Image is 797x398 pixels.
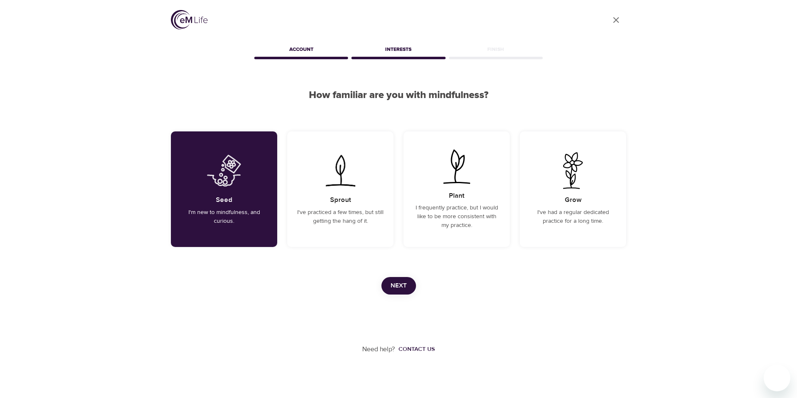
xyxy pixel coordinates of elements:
[391,280,407,291] span: Next
[606,10,626,30] a: close
[552,152,594,189] img: I've had a regular dedicated practice for a long time.
[520,131,626,247] div: I've had a regular dedicated practice for a long time.GrowI've had a regular dedicated practice f...
[764,365,790,391] iframe: Button to launch messaging window
[381,277,416,295] button: Next
[398,345,435,353] div: Contact us
[216,196,233,204] h5: Seed
[171,131,277,247] div: I'm new to mindfulness, and curious.SeedI'm new to mindfulness, and curious.
[287,131,393,247] div: I've practiced a few times, but still getting the hang of it.SproutI've practiced a few times, bu...
[319,152,361,189] img: I've practiced a few times, but still getting the hang of it.
[203,152,245,189] img: I'm new to mindfulness, and curious.
[530,208,616,226] p: I've had a regular dedicated practice for a long time.
[395,345,435,353] a: Contact us
[414,204,500,230] p: I frequently practice, but I would like to be more consistent with my practice.
[449,191,464,200] h5: Plant
[362,345,395,354] p: Need help?
[297,208,383,226] p: I've practiced a few times, but still getting the hang of it.
[436,148,478,185] img: I frequently practice, but I would like to be more consistent with my practice.
[404,131,510,247] div: I frequently practice, but I would like to be more consistent with my practice.PlantI frequently ...
[171,89,626,101] h2: How familiar are you with mindfulness?
[330,196,351,204] h5: Sprout
[181,208,267,226] p: I'm new to mindfulness, and curious.
[171,10,208,30] img: logo
[565,196,581,204] h5: Grow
